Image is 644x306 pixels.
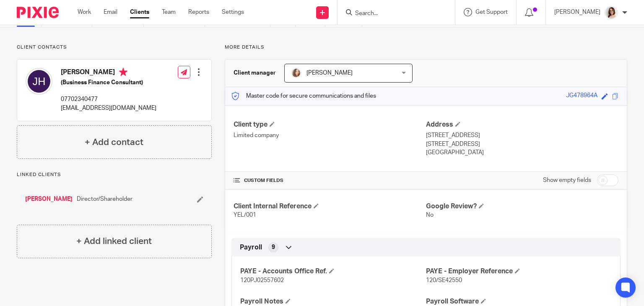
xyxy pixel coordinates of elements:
[234,120,426,129] h4: Client type
[76,235,152,248] h4: + Add linked client
[426,267,612,276] h4: PAYE - Employer Reference
[77,195,132,203] span: Director/Shareholder
[426,202,618,211] h4: Google Review?
[61,78,156,87] h5: (Business Finance Consultant)
[306,70,353,76] span: [PERSON_NAME]
[354,10,430,18] input: Search
[85,136,143,149] h4: + Add contact
[61,68,156,78] h4: [PERSON_NAME]
[566,91,597,101] div: JG478964A
[426,277,462,283] span: 120/SE42550
[17,7,59,18] img: Pixie
[61,95,156,104] p: 07702340477
[426,131,618,140] p: [STREET_ADDRESS]
[188,8,209,16] a: Reports
[78,8,91,16] a: Work
[61,104,156,112] p: [EMAIL_ADDRESS][DOMAIN_NAME]
[119,68,127,76] i: Primary
[25,195,73,203] a: [PERSON_NAME]
[225,44,627,51] p: More details
[130,8,149,16] a: Clients
[240,297,426,306] h4: Payroll Notes
[475,9,508,15] span: Get Support
[605,6,618,19] img: Caroline%20-%20HS%20-%20LI.png
[231,92,376,100] p: Master code for secure communications and files
[26,68,52,95] img: svg%3E
[234,177,426,184] h4: CUSTOM FIELDS
[162,8,176,16] a: Team
[272,243,275,252] span: 9
[240,267,426,276] h4: PAYE - Accounts Office Ref.
[426,140,618,148] p: [STREET_ADDRESS]
[234,202,426,211] h4: Client Internal Reference
[426,297,612,306] h4: Payroll Software
[240,243,262,252] span: Payroll
[426,120,618,129] h4: Address
[291,68,301,78] img: charl-profile%20pic.jpg
[240,277,284,283] span: 120PJ02557602
[222,8,244,16] a: Settings
[234,212,256,218] span: YEL/001
[554,8,600,16] p: [PERSON_NAME]
[234,131,426,140] p: Limited company
[234,69,276,77] h3: Client manager
[426,148,618,157] p: [GEOGRAPHIC_DATA]
[104,8,117,16] a: Email
[17,171,212,178] p: Linked clients
[426,212,434,218] span: No
[17,44,212,51] p: Client contacts
[543,176,591,184] label: Show empty fields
